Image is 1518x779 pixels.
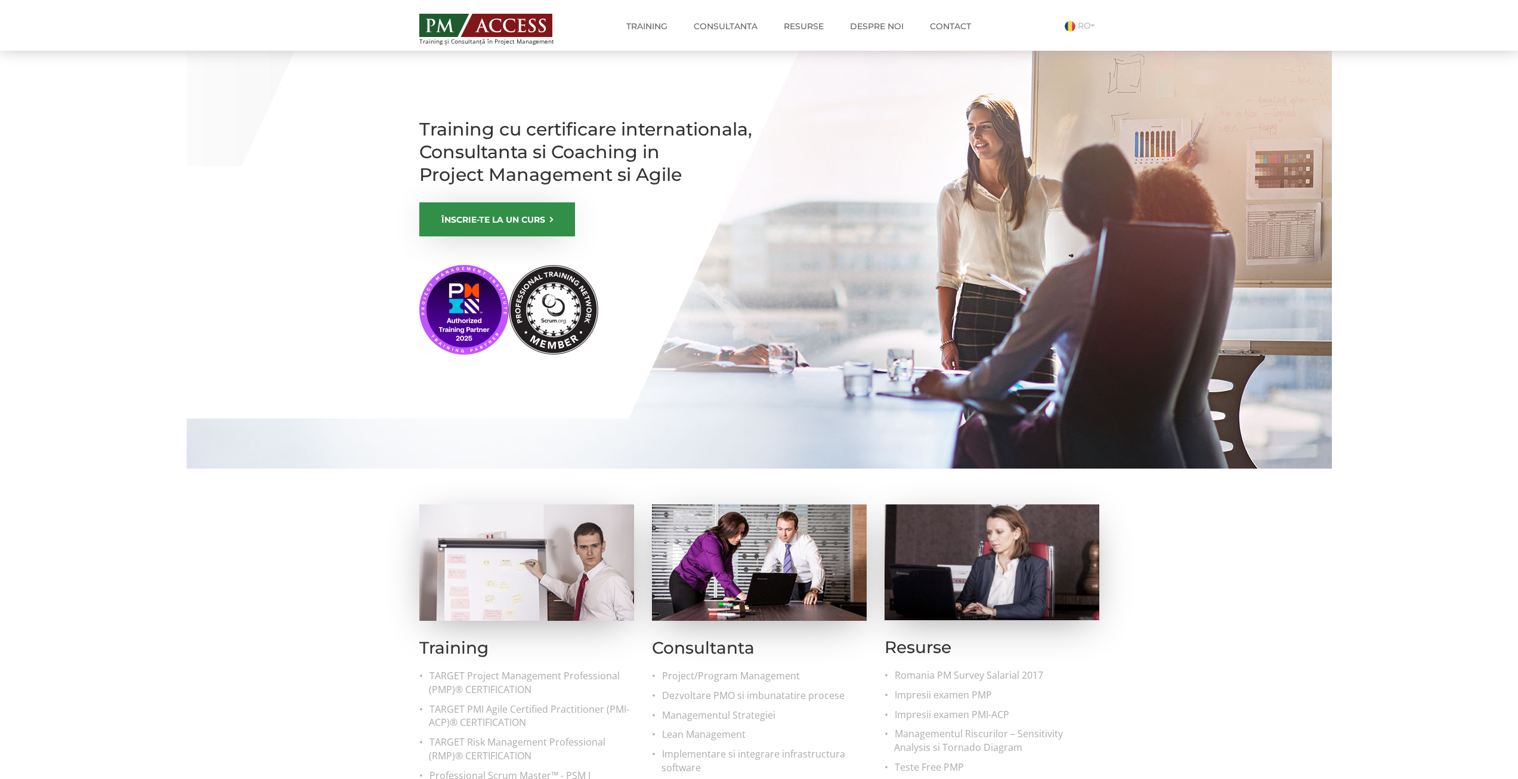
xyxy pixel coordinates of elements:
[661,669,867,683] a: Project/Program Management
[1065,20,1099,31] a: RO
[617,14,676,38] a: Training
[652,504,867,621] img: Consultanta
[429,703,634,730] a: TARGET PMI Agile Certified Practitioner (PMI-ACP)® CERTIFICATION
[419,202,575,236] a: ÎNSCRIE-TE LA UN CURS
[661,728,867,741] a: Lean Management
[894,708,1099,722] a: Impresii examen PMI-ACP
[661,709,867,722] a: Managementul Strategiei
[419,38,576,45] span: Training și Consultanță în Project Management
[661,747,867,775] a: Implementare si integrare infrastructura software
[685,14,766,38] a: Consultanta
[841,14,913,38] a: Despre noi
[419,504,634,621] img: Training
[885,504,1099,620] img: Resurse
[419,265,598,355] img: PMI
[1065,21,1075,32] img: Romana
[894,688,1099,702] a: Impresii examen PMP
[419,118,753,186] h1: Training cu certificare internationala, Consultanta si Coaching in Project Management si Agile
[885,638,1099,657] h2: Resurse
[921,14,980,38] a: Contact
[661,689,867,703] a: Dezvoltare PMO si imbunatatire procese
[894,760,1099,774] a: Teste Free PMP
[429,669,634,697] a: TARGET Project Management Professional (PMP)® CERTIFICATION
[894,669,1099,682] a: Romania PM Survey Salarial 2017
[419,10,576,45] a: Training și Consultanță în Project Management
[419,639,634,657] h2: Training
[652,639,867,657] h2: Consultanta
[429,735,634,763] a: TARGET Risk Management Professional (RMP)® CERTIFICATION
[775,14,833,38] a: Resurse
[419,14,552,37] img: PM ACCESS - Echipa traineri si consultanti certificati PMP: Narciss Popescu, Mihai Olaru, Monica ...
[894,727,1099,755] a: Managementul Riscurilor – Sensitivity Analysis si Tornado Diagram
